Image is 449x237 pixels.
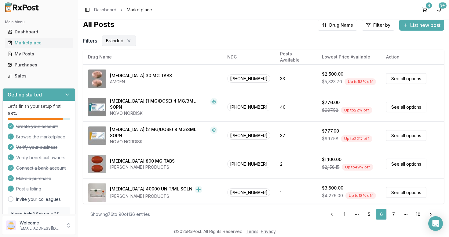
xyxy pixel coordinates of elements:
span: Make a purchase [16,175,51,182]
p: Welcome [20,220,62,226]
img: RxPost Logo [2,2,42,12]
div: 4 [426,2,432,9]
a: See all options [386,187,426,198]
div: $3,500.00 [322,185,343,191]
a: 1 [339,209,350,220]
th: Action [381,50,444,64]
button: Drug Name [318,20,357,31]
p: [EMAIL_ADDRESS][DOMAIN_NAME] [20,226,62,231]
nav: breadcrumb [94,7,152,13]
a: 5 [363,209,374,220]
p: Let's finish your setup first! [8,103,70,109]
div: Showing 76 to 90 of 136 entries [90,211,150,217]
button: Filter by [362,20,394,31]
a: See all options [386,102,426,112]
span: 88 % [8,111,17,117]
div: Up to 18 % off [345,192,376,199]
td: 40 [275,93,317,121]
th: Lowest Price Available [317,50,381,64]
a: Purchases [5,59,73,70]
button: My Posts [2,49,75,59]
td: 33 [275,64,317,93]
button: 4 [420,5,429,15]
a: Privacy [261,229,276,234]
div: [MEDICAL_DATA] 40000 UNIT/ML SOLN [110,186,192,193]
img: Ozempic (2 MG/DOSE) 8 MG/3ML SOPN [88,126,106,145]
span: [PHONE_NUMBER] [227,74,270,83]
a: See all options [386,159,426,169]
div: Up to 53 % off [345,78,376,85]
span: Filters : [83,37,100,44]
div: [PERSON_NAME] PRODUCTS [110,164,175,170]
button: Purchases [2,60,75,70]
div: AMGEN [110,79,172,85]
a: Terms [246,229,258,234]
span: $2,158.15 [322,164,339,170]
span: $997.58 [322,136,338,142]
span: Browse the marketplace [16,134,65,140]
div: $776.00 [322,100,340,106]
span: [PHONE_NUMBER] [227,103,270,111]
div: [PERSON_NAME] PRODUCTS [110,193,202,199]
div: Purchases [7,62,71,68]
a: Invite your colleagues [16,196,61,202]
div: NOVO NORDISK [110,110,217,116]
span: Connect a bank account [16,165,66,171]
a: My Posts [5,48,73,59]
img: User avatar [6,220,16,230]
span: List new post [410,21,440,29]
span: [PHONE_NUMBER] [227,131,270,140]
span: Marketplace [127,7,152,13]
div: Marketplace [7,40,71,46]
div: [MEDICAL_DATA] 800 MG TABS [110,158,175,164]
span: Verify your business [16,144,57,150]
a: 10 [412,209,423,220]
th: NDC [222,50,275,64]
button: 9+ [434,5,444,15]
span: $997.58 [322,107,338,113]
div: [MEDICAL_DATA] 30 MG TABS [110,73,172,79]
th: Posts Available [275,50,317,64]
a: Go to previous page [326,209,338,220]
div: Up to 22 % off [341,107,372,114]
a: 7 [388,209,399,220]
span: [PHONE_NUMBER] [227,188,270,197]
button: Remove Branded filter [126,38,132,44]
span: Branded [106,38,123,44]
nav: pagination [326,209,437,220]
a: Dashboard [94,7,116,13]
span: Create your account [16,123,58,130]
div: 9+ [439,2,447,9]
a: Go to next page [425,209,437,220]
td: 2 [275,150,317,178]
a: List new post [399,23,444,29]
h3: Getting started [8,91,42,98]
div: Up to 49 % off [342,164,373,171]
td: 37 [275,121,317,150]
img: Ozempic (1 MG/DOSE) 4 MG/3ML SOPN [88,98,106,116]
img: Otezla 30 MG TABS [88,70,106,88]
div: NOVO NORDISK [110,139,217,145]
span: Filter by [373,22,390,28]
button: Dashboard [2,27,75,37]
div: Open Intercom Messenger [428,216,443,231]
div: [MEDICAL_DATA] (2 MG/DOSE) 8 MG/3ML SOPN [110,126,208,139]
span: [PHONE_NUMBER] [227,160,270,168]
span: All Posts [83,20,114,31]
img: Prezista 800 MG TABS [88,155,106,173]
span: Post a listing [16,186,41,192]
div: Sales [7,73,71,79]
p: Need help? Set up a 25 minute call with our team to set up. [11,211,67,229]
span: Verify beneficial owners [16,155,65,161]
button: Marketplace [2,38,75,48]
a: Sales [5,70,73,81]
th: Drug Name [83,50,222,64]
div: Up to 22 % off [341,135,372,142]
a: See all options [386,73,426,84]
div: [MEDICAL_DATA] (1 MG/DOSE) 4 MG/3ML SOPN [110,98,208,110]
div: $1,100.00 [322,156,341,163]
span: $4,276.00 [322,193,343,199]
span: $5,323.70 [322,79,342,85]
a: Dashboard [5,26,73,37]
